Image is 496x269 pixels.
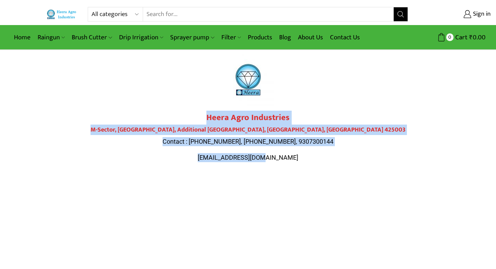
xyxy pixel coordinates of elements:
[394,7,408,21] button: Search button
[418,8,491,21] a: Sign in
[276,29,294,46] a: Blog
[446,33,454,41] span: 0
[244,29,276,46] a: Products
[415,31,486,44] a: 0 Cart ₹0.00
[469,32,473,43] span: ₹
[68,29,115,46] a: Brush Cutter
[53,126,443,134] h4: M-Sector, [GEOGRAPHIC_DATA], Additional [GEOGRAPHIC_DATA], [GEOGRAPHIC_DATA], [GEOGRAPHIC_DATA] 4...
[34,29,68,46] a: Raingun
[163,138,333,145] span: Contact : [PHONE_NUMBER], [PHONE_NUMBER], 9307300144
[469,32,486,43] bdi: 0.00
[143,7,394,21] input: Search for...
[471,10,491,19] span: Sign in
[454,33,467,42] span: Cart
[10,29,34,46] a: Home
[198,154,298,161] span: [EMAIL_ADDRESS][DOMAIN_NAME]
[326,29,363,46] a: Contact Us
[222,54,274,106] img: heera-logo-1000
[218,29,244,46] a: Filter
[167,29,218,46] a: Sprayer pump
[116,29,167,46] a: Drip Irrigation
[206,111,290,125] strong: Heera Agro Industries
[294,29,326,46] a: About Us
